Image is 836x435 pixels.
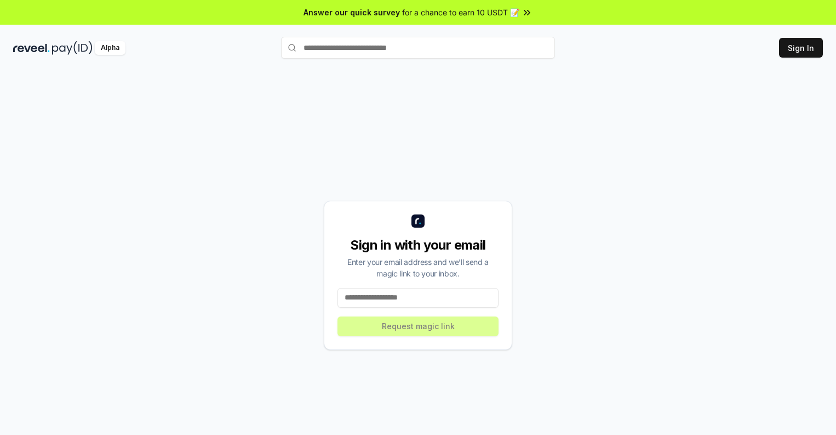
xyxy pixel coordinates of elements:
[95,41,125,55] div: Alpha
[304,7,400,18] span: Answer our quick survey
[52,41,93,55] img: pay_id
[337,256,499,279] div: Enter your email address and we’ll send a magic link to your inbox.
[779,38,823,58] button: Sign In
[411,214,425,228] img: logo_small
[13,41,50,55] img: reveel_dark
[337,236,499,254] div: Sign in with your email
[402,7,519,18] span: for a chance to earn 10 USDT 📝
